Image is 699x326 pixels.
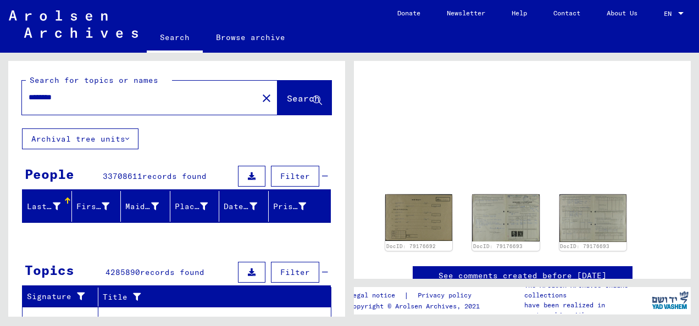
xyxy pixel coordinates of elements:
[121,191,170,222] mat-header-cell: Maiden Name
[27,201,60,212] div: Last Name
[256,87,278,109] button: Clear
[472,194,539,241] img: 001.jpg
[349,290,404,301] a: Legal notice
[142,171,207,181] span: records found
[170,191,220,222] mat-header-cell: Place of Birth
[219,191,269,222] mat-header-cell: Date of Birth
[30,75,158,85] mat-label: Search for topics or names
[27,288,101,306] div: Signature
[106,267,140,277] span: 4285890
[386,243,436,249] a: DocID: 79176692
[385,194,452,241] img: 001.jpg
[224,198,271,215] div: Date of Birth
[524,300,648,320] p: have been realized in partnership with
[25,260,74,280] div: Topics
[27,198,74,215] div: Last Name
[22,128,138,149] button: Archival tree units
[103,288,320,306] div: Title
[103,171,142,181] span: 33708611
[25,164,74,184] div: People
[280,267,310,277] span: Filter
[271,166,319,187] button: Filter
[524,280,648,300] p: The Arolsen Archives online collections
[278,81,331,115] button: Search
[349,290,485,301] div: |
[140,267,204,277] span: records found
[439,270,607,282] a: See comments created before [DATE]
[269,191,331,222] mat-header-cell: Prisoner #
[76,198,124,215] div: First Name
[72,191,121,222] mat-header-cell: First Name
[273,201,307,212] div: Prisoner #
[175,201,208,212] div: Place of Birth
[664,10,676,18] span: EN
[409,290,485,301] a: Privacy policy
[147,24,203,53] a: Search
[125,198,173,215] div: Maiden Name
[260,92,273,105] mat-icon: close
[650,286,691,314] img: yv_logo.png
[175,198,222,215] div: Place of Birth
[280,171,310,181] span: Filter
[224,201,257,212] div: Date of Birth
[203,24,298,50] a: Browse archive
[271,262,319,283] button: Filter
[349,301,485,311] p: Copyright © Arolsen Archives, 2021
[27,291,90,302] div: Signature
[287,93,320,104] span: Search
[76,201,110,212] div: First Name
[273,198,320,215] div: Prisoner #
[473,243,523,249] a: DocID: 79176693
[559,194,626,242] img: 002.jpg
[103,291,309,303] div: Title
[125,201,159,212] div: Maiden Name
[9,10,138,38] img: Arolsen_neg.svg
[23,191,72,222] mat-header-cell: Last Name
[560,243,609,249] a: DocID: 79176693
